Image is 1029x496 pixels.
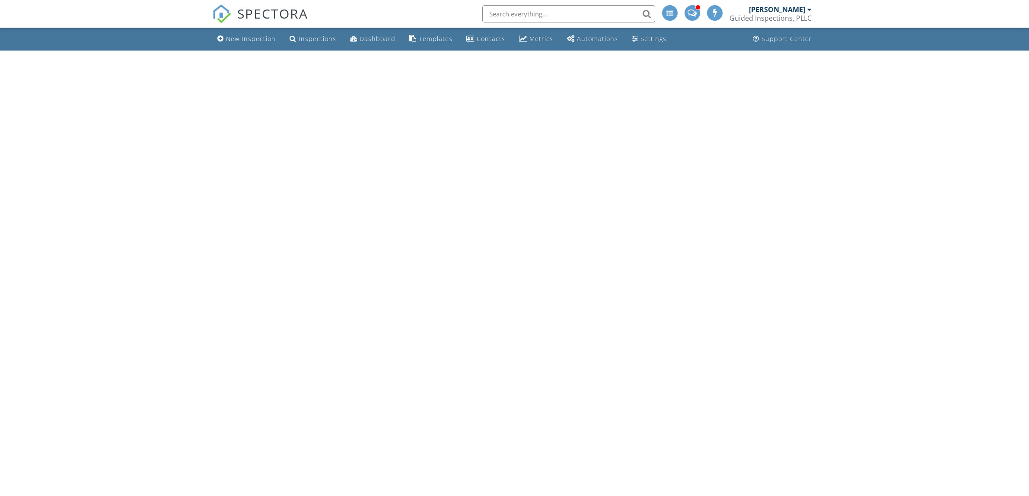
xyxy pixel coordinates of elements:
div: Contacts [477,35,505,43]
div: Templates [419,35,452,43]
div: Settings [640,35,666,43]
div: Support Center [761,35,812,43]
a: Automations (Advanced) [564,31,621,47]
input: Search everything... [482,5,655,22]
a: SPECTORA [212,12,308,30]
a: Dashboard [347,31,399,47]
div: Dashboard [360,35,395,43]
a: Contacts [463,31,509,47]
div: Inspections [299,35,336,43]
a: Support Center [749,31,816,47]
div: New Inspection [226,35,276,43]
div: Automations [577,35,618,43]
a: New Inspection [214,31,279,47]
span: SPECTORA [237,4,308,22]
a: Settings [628,31,670,47]
div: Guided Inspections, PLLC [730,14,812,22]
div: [PERSON_NAME] [749,5,805,14]
img: The Best Home Inspection Software - Spectora [212,4,231,23]
a: Templates [406,31,456,47]
a: Metrics [516,31,557,47]
div: Metrics [529,35,553,43]
a: Inspections [286,31,340,47]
